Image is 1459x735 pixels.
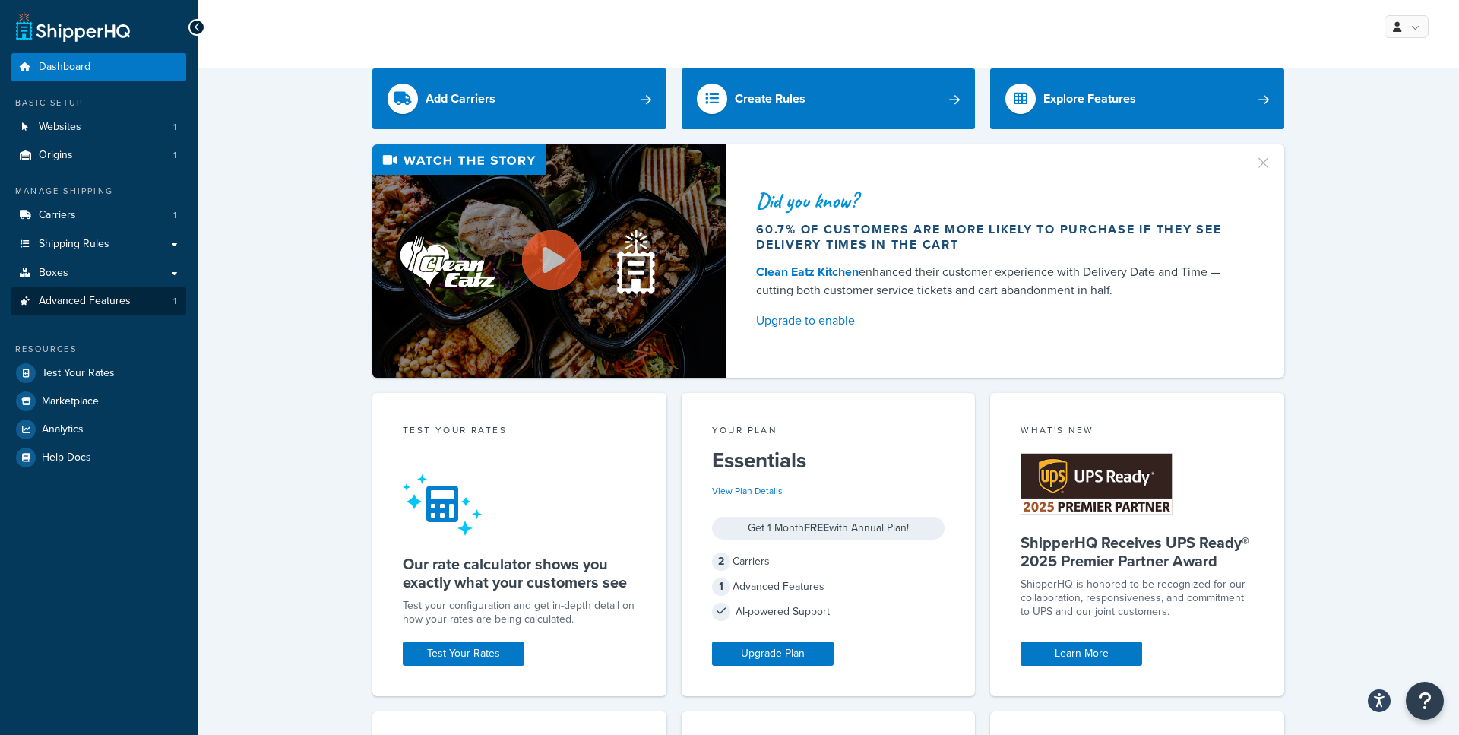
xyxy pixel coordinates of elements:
a: Websites1 [11,113,186,141]
span: 1 [712,578,730,596]
a: Clean Eatz Kitchen [756,263,859,280]
li: Origins [11,141,186,169]
a: Shipping Rules [11,230,186,258]
div: Explore Features [1043,88,1136,109]
span: Marketplace [42,395,99,408]
li: Websites [11,113,186,141]
a: Learn More [1021,642,1142,666]
div: Did you know? [756,190,1236,211]
span: Help Docs [42,451,91,464]
a: Upgrade Plan [712,642,834,666]
span: Shipping Rules [39,238,109,251]
span: Carriers [39,209,76,222]
a: Carriers1 [11,201,186,230]
div: Carriers [712,551,945,572]
a: Test Your Rates [403,642,524,666]
a: Advanced Features1 [11,287,186,315]
span: Test Your Rates [42,367,115,380]
div: AI-powered Support [712,601,945,623]
li: Advanced Features [11,287,186,315]
a: Origins1 [11,141,186,169]
div: Your Plan [712,423,945,441]
div: Manage Shipping [11,185,186,198]
div: Advanced Features [712,576,945,597]
a: View Plan Details [712,484,783,498]
a: Dashboard [11,53,186,81]
a: Boxes [11,259,186,287]
li: Carriers [11,201,186,230]
span: Boxes [39,267,68,280]
div: Basic Setup [11,97,186,109]
button: Open Resource Center [1406,682,1444,720]
span: 1 [173,209,176,222]
h5: Our rate calculator shows you exactly what your customers see [403,555,636,591]
div: enhanced their customer experience with Delivery Date and Time — cutting both customer service ti... [756,263,1236,299]
strong: FREE [804,520,829,536]
span: Websites [39,121,81,134]
div: 60.7% of customers are more likely to purchase if they see delivery times in the cart [756,222,1236,252]
a: Explore Features [990,68,1284,129]
div: Test your rates [403,423,636,441]
span: 2 [712,553,730,571]
div: Add Carriers [426,88,495,109]
span: Advanced Features [39,295,131,308]
span: 1 [173,295,176,308]
p: ShipperHQ is honored to be recognized for our collaboration, responsiveness, and commitment to UP... [1021,578,1254,619]
span: Dashboard [39,61,90,74]
span: 1 [173,149,176,162]
div: What's New [1021,423,1254,441]
a: Help Docs [11,444,186,471]
h5: ShipperHQ Receives UPS Ready® 2025 Premier Partner Award [1021,534,1254,570]
div: Resources [11,343,186,356]
a: Marketplace [11,388,186,415]
a: Test Your Rates [11,360,186,387]
img: Video thumbnail [372,144,726,378]
div: Test your configuration and get in-depth detail on how your rates are being calculated. [403,599,636,626]
a: Add Carriers [372,68,666,129]
span: Analytics [42,423,84,436]
a: Create Rules [682,68,976,129]
div: Create Rules [735,88,805,109]
h5: Essentials [712,448,945,473]
a: Analytics [11,416,186,443]
div: Get 1 Month with Annual Plan! [712,517,945,540]
a: Upgrade to enable [756,310,1236,331]
span: 1 [173,121,176,134]
span: Origins [39,149,73,162]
